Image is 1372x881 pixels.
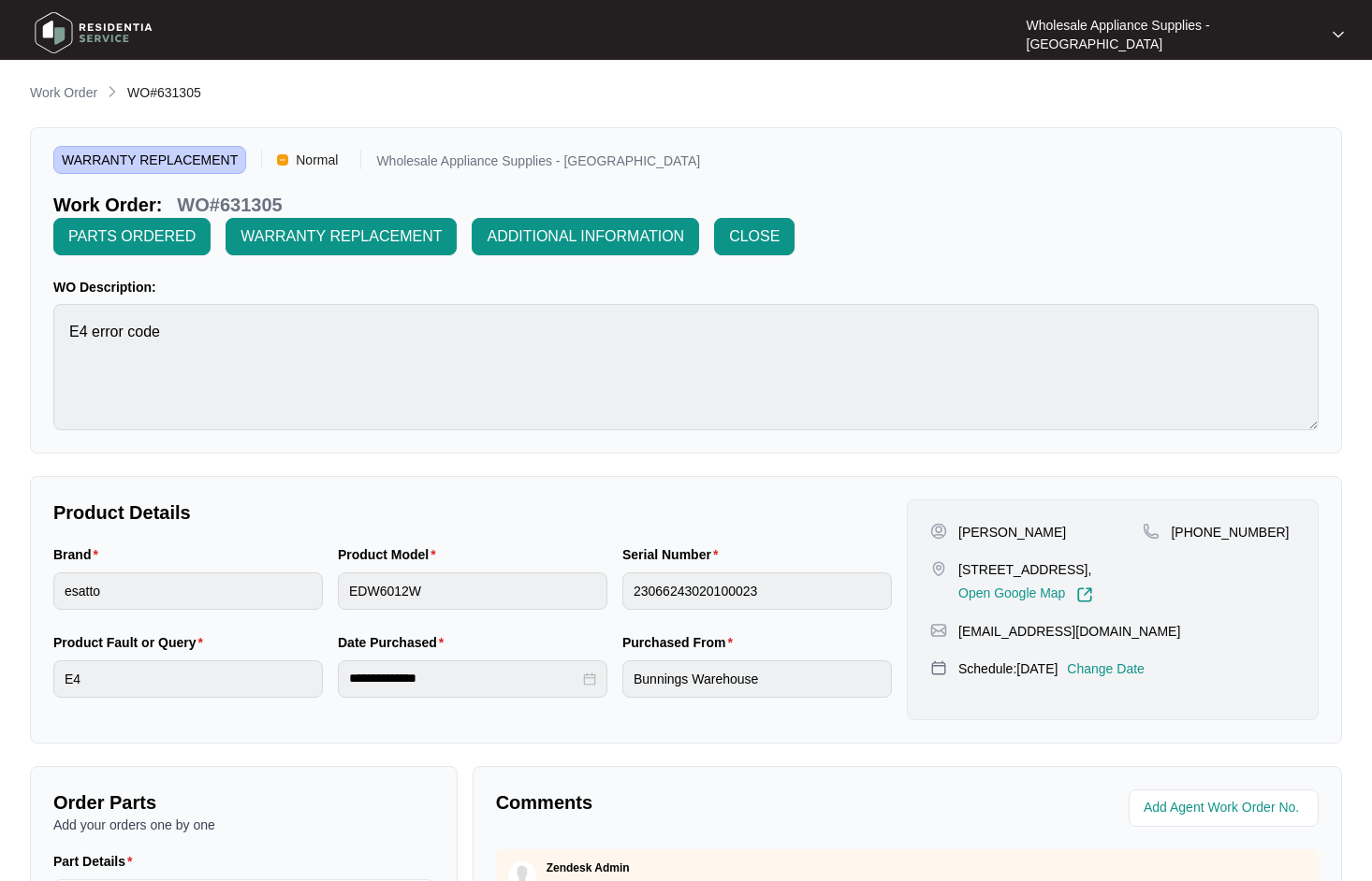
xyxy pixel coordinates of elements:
p: Schedule: [DATE] [958,659,1058,678]
span: WO#631305 [127,85,201,100]
img: Vercel Logo [277,154,288,166]
p: [EMAIL_ADDRESS][DOMAIN_NAME] [958,622,1180,641]
label: Serial Number [622,545,725,564]
input: Product Fault or Query [53,660,323,698]
button: PARTS ORDERED [53,218,211,255]
a: Open Google Map [958,586,1093,603]
p: Product Details [53,499,892,526]
p: Wholesale Appliance Supplies - [GEOGRAPHIC_DATA] [1027,16,1317,53]
label: Date Purchased [338,633,451,652]
input: Product Model [338,572,607,610]
p: [STREET_ADDRESS], [958,560,1093,579]
textarea: E4 error code [53,304,1319,430]
p: [PHONE_NUMBER] [1171,523,1289,542]
span: ADDITIONAL INFORMATION [487,225,684,248]
img: map-pin [930,659,947,676]
label: Part Details [53,852,140,871]
p: Add your orders one by one [53,816,434,834]
p: Work Order: [53,192,162,218]
input: Brand [53,572,323,610]
input: Serial Number [622,572,892,610]
button: CLOSE [714,218,795,255]
img: map-pin [930,622,947,639]
p: Change Date [1067,659,1145,678]
p: [PERSON_NAME] [958,523,1066,542]
p: WO#631305 [177,192,282,218]
label: Brand [53,545,106,564]
p: Comments [496,789,895,816]
span: WARRANTY REPLACEMENT [53,146,246,174]
p: Wholesale Appliance Supplies - [GEOGRAPHIC_DATA] [376,154,700,174]
p: Work Order [30,83,97,102]
img: dropdown arrow [1333,30,1344,39]
p: Zendesk Admin [547,860,630,875]
span: WARRANTY REPLACEMENT [241,225,442,248]
span: CLOSE [729,225,780,248]
button: WARRANTY REPLACEMENT [226,218,457,255]
img: chevron-right [105,84,120,99]
button: ADDITIONAL INFORMATION [472,218,699,255]
span: Normal [288,146,345,174]
label: Product Model [338,545,444,564]
span: PARTS ORDERED [68,225,196,248]
img: residentia service logo [28,5,159,61]
img: user-pin [930,523,947,540]
img: map-pin [930,560,947,577]
img: map-pin [1143,523,1160,540]
p: WO Description: [53,278,1319,296]
a: Work Order [26,83,101,104]
input: Purchased From [622,660,892,698]
input: Date Purchased [349,669,579,688]
label: Product Fault or Query [53,633,211,652]
img: Link-External [1076,586,1093,603]
label: Purchased From [622,633,740,652]
p: Order Parts [53,789,434,816]
input: Add Agent Work Order No. [1144,797,1307,819]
